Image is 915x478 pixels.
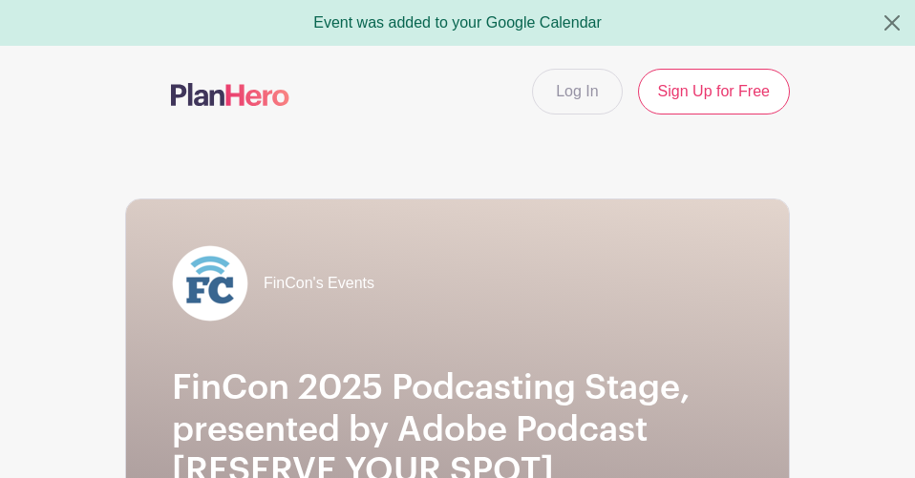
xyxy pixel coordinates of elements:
img: logo-507f7623f17ff9eddc593b1ce0a138ce2505c220e1c5a4e2b4648c50719b7d32.svg [171,83,289,106]
img: FC%20circle_white.png [172,245,248,322]
span: FinCon's Events [264,272,374,295]
a: Sign Up for Free [638,69,790,114]
a: Log In [532,69,622,114]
